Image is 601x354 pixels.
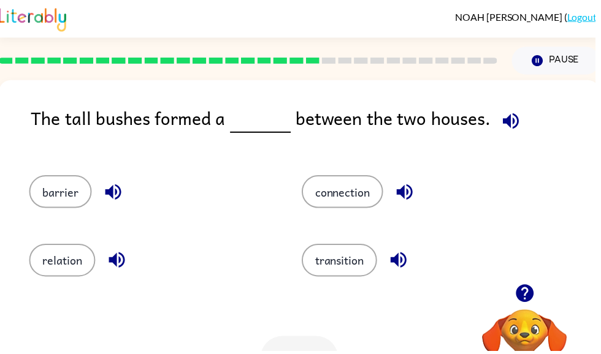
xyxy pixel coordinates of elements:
[305,246,381,279] button: transition
[29,246,96,279] button: relation
[460,11,570,23] span: NOAH [PERSON_NAME]
[29,177,93,210] button: barrier
[305,177,387,210] button: connection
